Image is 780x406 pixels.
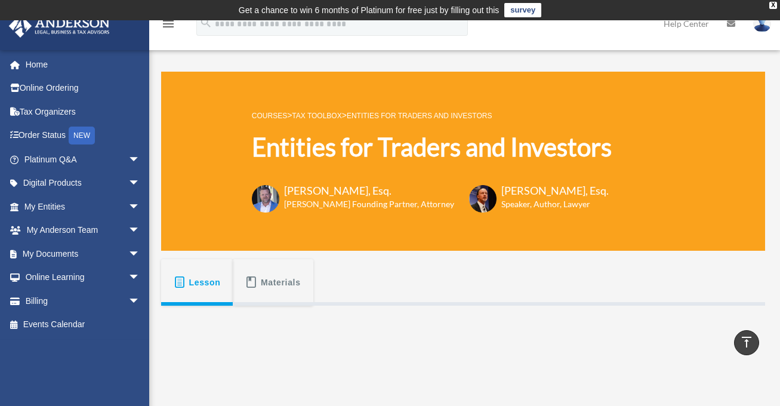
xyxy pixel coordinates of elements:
[469,185,497,213] img: Scott-Estill-Headshot.png
[8,124,158,148] a: Order StatusNEW
[199,16,212,29] i: search
[128,266,152,290] span: arrow_drop_down
[8,100,158,124] a: Tax Organizers
[128,171,152,196] span: arrow_drop_down
[161,21,175,31] a: menu
[128,219,152,243] span: arrow_drop_down
[128,242,152,266] span: arrow_drop_down
[8,53,158,76] a: Home
[8,147,158,171] a: Platinum Q&Aarrow_drop_down
[252,185,279,213] img: Toby-circle-head.png
[252,112,287,120] a: COURSES
[734,330,759,355] a: vertical_align_top
[239,3,500,17] div: Get a chance to win 6 months of Platinum for free just by filling out this
[161,17,175,31] i: menu
[8,313,158,337] a: Events Calendar
[5,14,113,38] img: Anderson Advisors Platinum Portal
[347,112,492,120] a: Entities for Traders and Investors
[8,266,158,290] a: Online Learningarrow_drop_down
[128,289,152,313] span: arrow_drop_down
[739,335,754,349] i: vertical_align_top
[128,147,152,172] span: arrow_drop_down
[8,289,158,313] a: Billingarrow_drop_down
[252,130,612,165] h1: Entities for Traders and Investors
[261,272,301,293] span: Materials
[69,127,95,144] div: NEW
[284,183,454,198] h3: [PERSON_NAME], Esq.
[769,2,777,9] div: close
[8,171,158,195] a: Digital Productsarrow_drop_down
[8,219,158,242] a: My Anderson Teamarrow_drop_down
[504,3,541,17] a: survey
[501,198,594,210] h6: Speaker, Author, Lawyer
[252,108,612,123] p: > >
[501,183,609,198] h3: [PERSON_NAME], Esq.
[753,15,771,32] img: User Pic
[128,195,152,219] span: arrow_drop_down
[284,198,454,210] h6: [PERSON_NAME] Founding Partner, Attorney
[8,76,158,100] a: Online Ordering
[292,112,341,120] a: Tax Toolbox
[189,272,221,293] span: Lesson
[8,242,158,266] a: My Documentsarrow_drop_down
[8,195,158,219] a: My Entitiesarrow_drop_down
